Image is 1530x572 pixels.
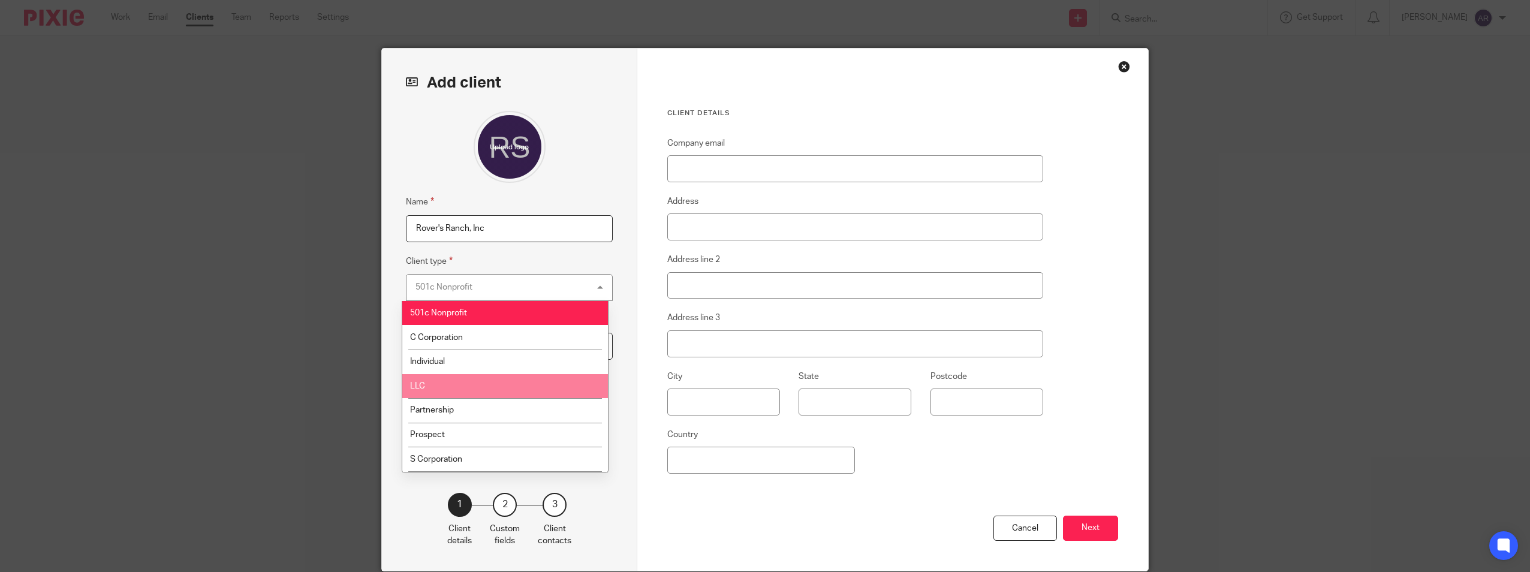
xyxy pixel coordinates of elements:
[406,195,434,209] label: Name
[406,254,453,268] label: Client type
[490,523,520,547] p: Custom fields
[667,137,725,149] label: Company email
[667,371,682,383] label: City
[410,309,467,317] span: 501c Nonprofit
[410,455,462,463] span: S Corporation
[410,430,445,439] span: Prospect
[447,523,472,547] p: Client details
[448,493,472,517] div: 1
[799,371,819,383] label: State
[410,357,445,366] span: Individual
[667,254,720,266] label: Address line 2
[1063,516,1118,541] button: Next
[993,516,1057,541] div: Cancel
[667,429,698,441] label: Country
[410,406,454,414] span: Partnership
[930,371,967,383] label: Postcode
[410,382,425,390] span: LLC
[667,312,720,324] label: Address line 3
[543,493,567,517] div: 3
[493,493,517,517] div: 2
[1118,61,1130,73] div: Close this dialog window
[415,283,472,291] div: 501c Nonprofit
[410,333,463,342] span: C Corporation
[538,523,571,547] p: Client contacts
[667,195,698,207] label: Address
[406,73,613,93] h2: Add client
[667,109,1043,118] h3: Client details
